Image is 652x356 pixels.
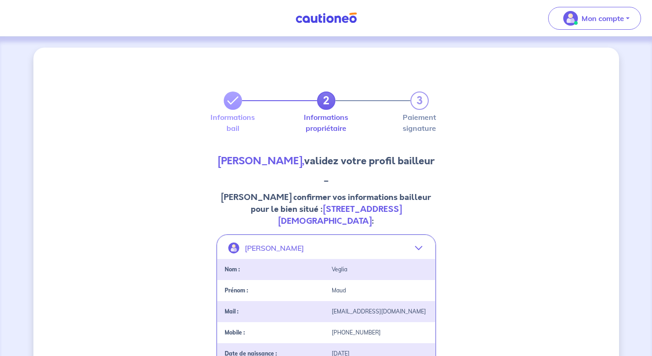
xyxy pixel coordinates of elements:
[217,237,435,259] button: [PERSON_NAME]
[225,287,248,294] strong: Prénom :
[225,308,238,315] strong: Mail :
[216,172,436,184] p: _
[563,11,578,26] img: illu_account_valid_menu.svg
[224,113,242,132] label: Informations bail
[228,243,239,254] img: illu_account.svg
[278,203,402,227] strong: [STREET_ADDRESS][DEMOGRAPHIC_DATA]
[216,191,436,227] p: [PERSON_NAME] confirmer vos informations bailleur pour le bien situé : :
[218,154,304,168] strong: [PERSON_NAME],
[317,92,335,110] a: 2
[326,329,433,336] div: [PHONE_NUMBER]
[548,7,641,30] button: illu_account_valid_menu.svgMon compte
[225,266,240,273] strong: Nom :
[225,329,245,336] strong: Mobile :
[292,12,361,24] img: Cautioneo
[326,308,433,315] div: [EMAIL_ADDRESS][DOMAIN_NAME]
[326,266,433,273] div: Veglia
[245,241,304,255] p: [PERSON_NAME]
[216,154,436,168] h3: validez votre profil bailleur
[317,113,335,132] label: Informations propriétaire
[410,113,429,132] label: Paiement signature
[582,13,624,24] p: Mon compte
[326,287,433,294] div: Maud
